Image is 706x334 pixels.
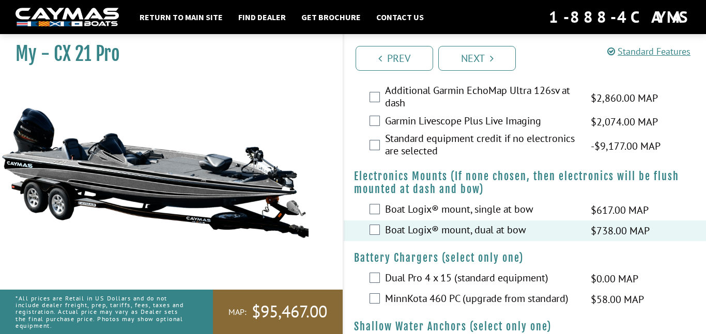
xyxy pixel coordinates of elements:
[353,44,706,71] ul: Pagination
[438,46,516,71] a: Next
[228,307,247,317] span: MAP:
[354,251,696,264] h4: Battery Chargers (select only one)
[252,301,327,323] span: $95,467.00
[134,10,228,24] a: Return to main site
[591,114,658,130] span: $2,074.00 MAP
[385,203,578,218] label: Boat Logix® mount, single at bow
[591,292,644,307] span: $58.00 MAP
[591,223,650,238] span: $738.00 MAP
[296,10,366,24] a: Get Brochure
[591,271,638,287] span: $0.00 MAP
[385,224,578,238] label: Boat Logix® mount, dual at bow
[385,132,578,160] label: Standard equipment credit if no electronics are selected
[213,290,343,334] a: MAP:$95,467.00
[591,90,658,106] span: $2,860.00 MAP
[549,6,690,28] div: 1-888-4CAYMAS
[354,170,696,196] h4: Electronics Mounts (If none chosen, then electronics will be flush mounted at dash and bow)
[354,320,696,333] h4: Shallow Water Anchors (select only one)
[385,292,578,307] label: MinnKota 460 PC (upgrade from standard)
[371,10,429,24] a: Contact Us
[607,45,690,57] a: Standard Features
[591,202,649,218] span: $617.00 MAP
[385,272,578,287] label: Dual Pro 4 x 15 (standard equipment)
[16,8,119,27] img: white-logo-c9c8dbefe5ff5ceceb0f0178aa75bf4bb51f6bca0971e226c86eb53dfe498488.png
[233,10,291,24] a: Find Dealer
[385,115,578,130] label: Garmin Livescope Plus Live Imaging
[385,84,578,112] label: Additional Garmin EchoMap Ultra 126sv at dash
[591,138,661,154] span: -$9,177.00 MAP
[16,290,190,334] p: *All prices are Retail in US Dollars and do not include dealer freight, prep, tariffs, fees, taxe...
[16,42,317,66] h1: My - CX 21 Pro
[356,46,433,71] a: Prev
